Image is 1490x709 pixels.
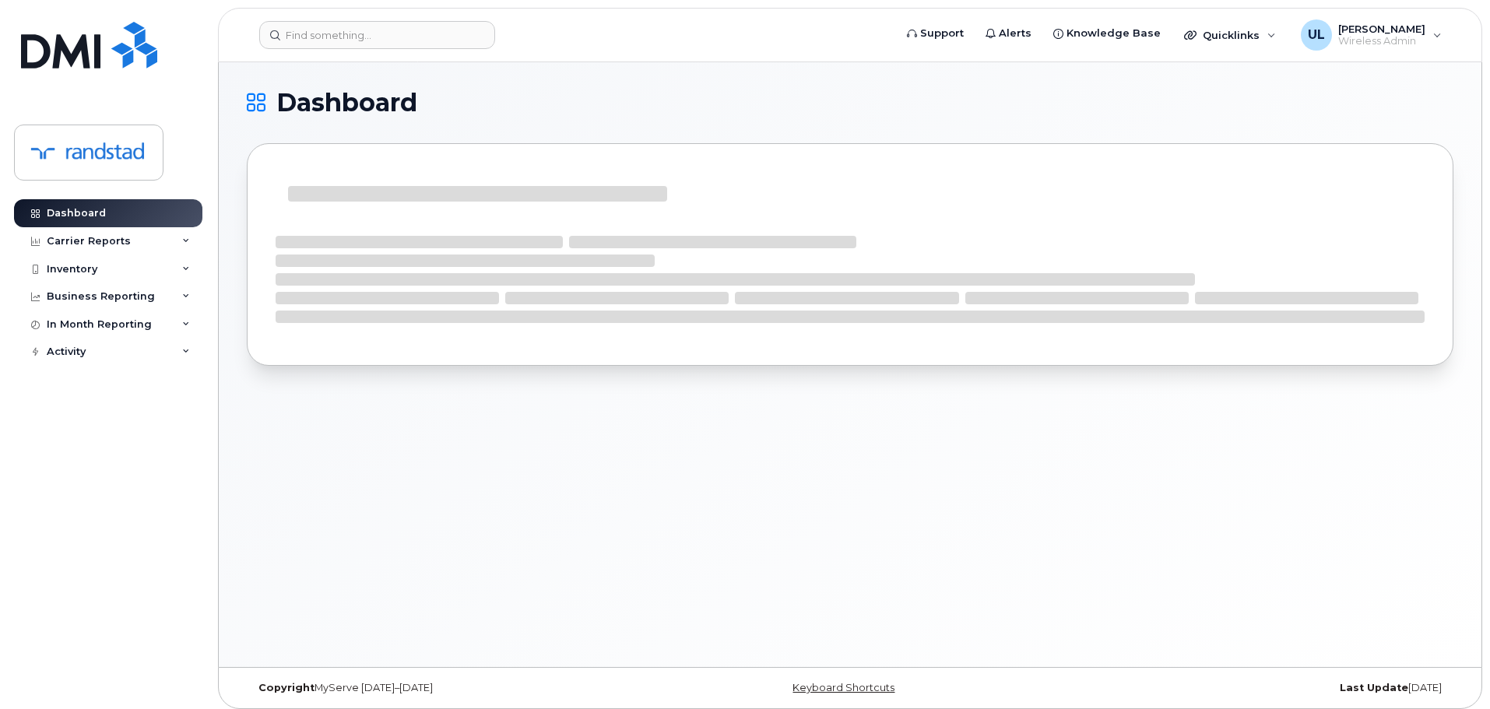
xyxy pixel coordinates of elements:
strong: Copyright [258,682,315,693]
div: [DATE] [1051,682,1453,694]
div: MyServe [DATE]–[DATE] [247,682,649,694]
strong: Last Update [1340,682,1408,693]
span: Dashboard [276,91,417,114]
a: Keyboard Shortcuts [792,682,894,693]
